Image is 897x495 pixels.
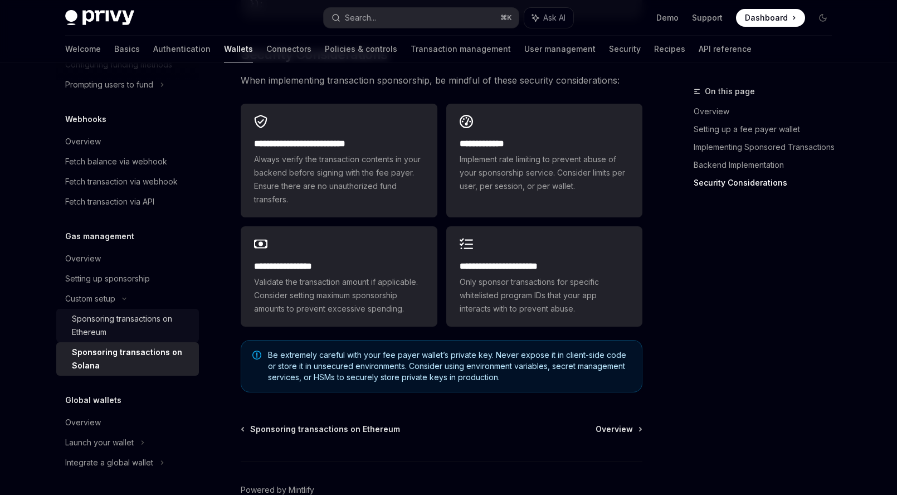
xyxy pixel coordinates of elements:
[153,36,211,62] a: Authentication
[65,36,101,62] a: Welcome
[694,174,841,192] a: Security Considerations
[65,416,101,429] div: Overview
[114,36,140,62] a: Basics
[694,156,841,174] a: Backend Implementation
[609,36,641,62] a: Security
[65,292,115,305] div: Custom setup
[56,342,199,376] a: Sponsoring transactions on Solana
[345,11,376,25] div: Search...
[596,424,641,435] a: Overview
[411,36,511,62] a: Transaction management
[65,394,121,407] h5: Global wallets
[56,249,199,269] a: Overview
[65,135,101,148] div: Overview
[324,8,519,28] button: Search...⌘K
[72,346,192,372] div: Sponsoring transactions on Solana
[56,172,199,192] a: Fetch transaction via webhook
[242,424,400,435] a: Sponsoring transactions on Ethereum
[268,350,631,383] span: Be extremely careful with your fee payer wallet’s private key. Never expose it in client-side cod...
[694,138,841,156] a: Implementing Sponsored Transactions
[65,10,134,26] img: dark logo
[705,85,755,98] span: On this page
[65,155,167,168] div: Fetch balance via webhook
[596,424,633,435] span: Overview
[266,36,311,62] a: Connectors
[56,412,199,433] a: Overview
[524,8,573,28] button: Ask AI
[699,36,752,62] a: API reference
[72,312,192,339] div: Sponsoring transactions on Ethereum
[65,272,150,285] div: Setting up sponsorship
[56,132,199,152] a: Overview
[65,252,101,265] div: Overview
[224,36,253,62] a: Wallets
[694,103,841,120] a: Overview
[65,175,178,188] div: Fetch transaction via webhook
[56,152,199,172] a: Fetch balance via webhook
[56,269,199,289] a: Setting up sponsorship
[250,424,400,435] span: Sponsoring transactions on Ethereum
[65,195,154,208] div: Fetch transaction via API
[65,113,106,126] h5: Webhooks
[500,13,512,22] span: ⌘ K
[814,9,832,27] button: Toggle dark mode
[656,12,679,23] a: Demo
[65,436,134,449] div: Launch your wallet
[692,12,723,23] a: Support
[241,72,642,88] span: When implementing transaction sponsorship, be mindful of these security considerations:
[254,153,423,206] span: Always verify the transaction contents in your backend before signing with the fee payer. Ensure ...
[745,12,788,23] span: Dashboard
[56,309,199,342] a: Sponsoring transactions on Ethereum
[254,275,423,316] span: Validate the transaction amount if applicable. Consider setting maximum sponsorship amounts to pr...
[325,36,397,62] a: Policies & controls
[65,78,153,91] div: Prompting users to fund
[524,36,596,62] a: User management
[543,12,565,23] span: Ask AI
[460,275,629,316] span: Only sponsor transactions for specific whitelisted program IDs that your app interacts with to pr...
[654,36,685,62] a: Recipes
[460,153,629,193] span: Implement rate limiting to prevent abuse of your sponsorship service. Consider limits per user, p...
[252,351,261,360] svg: Note
[694,120,841,138] a: Setting up a fee payer wallet
[56,192,199,212] a: Fetch transaction via API
[736,9,805,27] a: Dashboard
[65,456,153,469] div: Integrate a global wallet
[65,230,134,243] h5: Gas management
